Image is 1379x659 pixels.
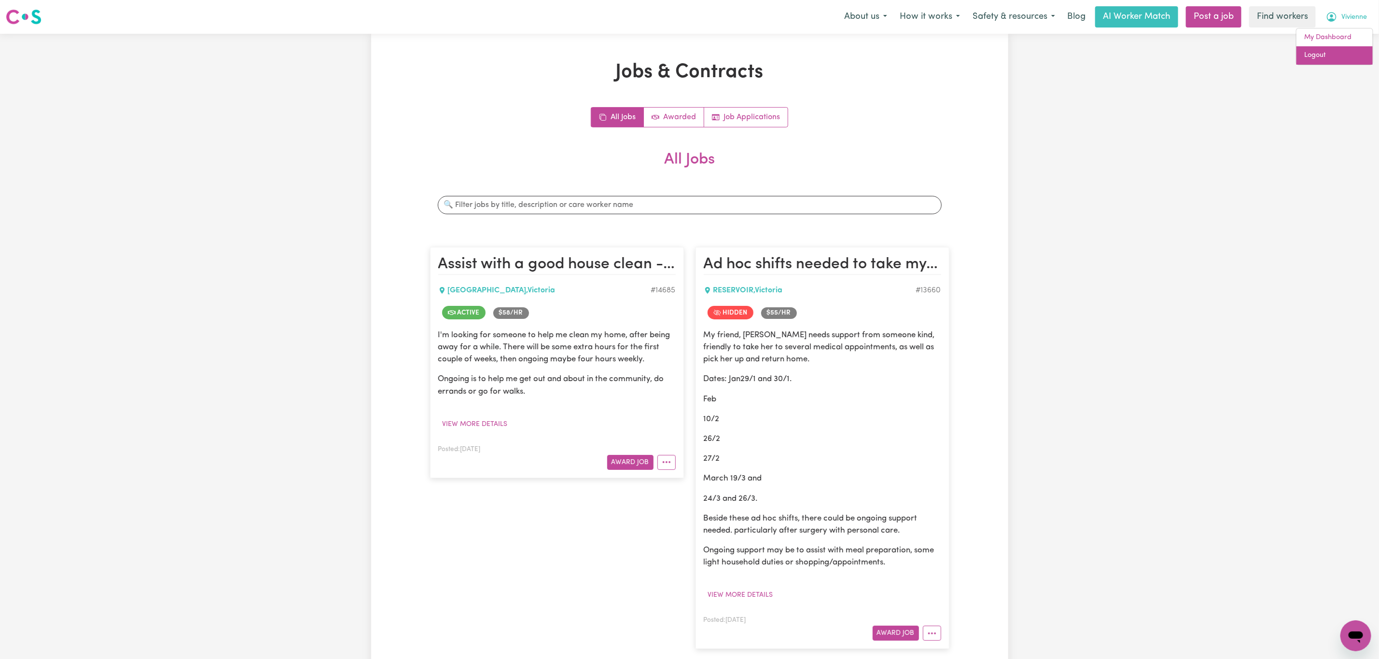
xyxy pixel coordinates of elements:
[704,617,746,623] span: Posted: [DATE]
[761,307,797,319] span: Job rate per hour
[1061,6,1091,27] a: Blog
[916,285,941,296] div: Job ID #13660
[708,306,753,319] span: Job is hidden
[704,413,941,425] p: 10/2
[1296,28,1373,65] div: My Account
[704,544,941,568] p: Ongoing support may be to assist with meal preparation, some light household duties or shopping/a...
[607,455,654,470] button: Award Job
[657,455,676,470] button: More options
[704,512,941,536] p: Beside these ad hoc shifts, there could be ongoing support needed. particularly after surgery wit...
[893,7,966,27] button: How it works
[704,588,778,603] button: View more details
[704,433,941,445] p: 26/2
[704,492,941,504] p: 24/3 and 26/3.
[430,61,949,84] h1: Jobs & Contracts
[651,285,676,296] div: Job ID #14685
[704,373,941,385] p: Dates: Jan29/1 and 30/1.
[1340,620,1371,651] iframe: Button to launch messaging window, conversation in progress
[493,307,529,319] span: Job rate per hour
[1095,6,1178,27] a: AI Worker Match
[704,472,941,484] p: March 19/3 and
[438,329,676,366] p: I'm looking for someone to help me clean my home, after being away for a while. There will be som...
[838,7,893,27] button: About us
[6,8,42,26] img: Careseekers logo
[704,285,916,296] div: RESERVOIR , Victoria
[966,7,1061,27] button: Safety & resources
[704,453,941,465] p: 27/2
[1296,28,1373,47] a: My Dashboard
[704,393,941,405] p: Feb
[1186,6,1241,27] a: Post a job
[1341,12,1367,23] span: Vivienne
[442,306,486,319] span: Job is active
[1296,46,1373,65] a: Logout
[438,285,651,296] div: [GEOGRAPHIC_DATA] , Victoria
[923,626,941,641] button: More options
[438,196,942,214] input: 🔍 Filter jobs by title, description or care worker name
[704,255,941,275] h2: Ad hoc shifts needed to take my friend to some medical appointments.s
[438,373,676,397] p: Ongoing is to help me get out and about in the community, do errands or go for walks.
[704,329,941,366] p: My friend, [PERSON_NAME] needs support from someone kind, friendly to take her to several medical...
[704,108,788,127] a: Job applications
[591,108,644,127] a: All jobs
[873,626,919,641] button: Award Job
[438,417,512,432] button: View more details
[6,6,42,28] a: Careseekers logo
[438,255,676,275] h2: Assist with a good house clean - and ongoing community access
[644,108,704,127] a: Active jobs
[1249,6,1316,27] a: Find workers
[1320,7,1373,27] button: My Account
[438,446,481,453] span: Posted: [DATE]
[430,151,949,184] h2: All Jobs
